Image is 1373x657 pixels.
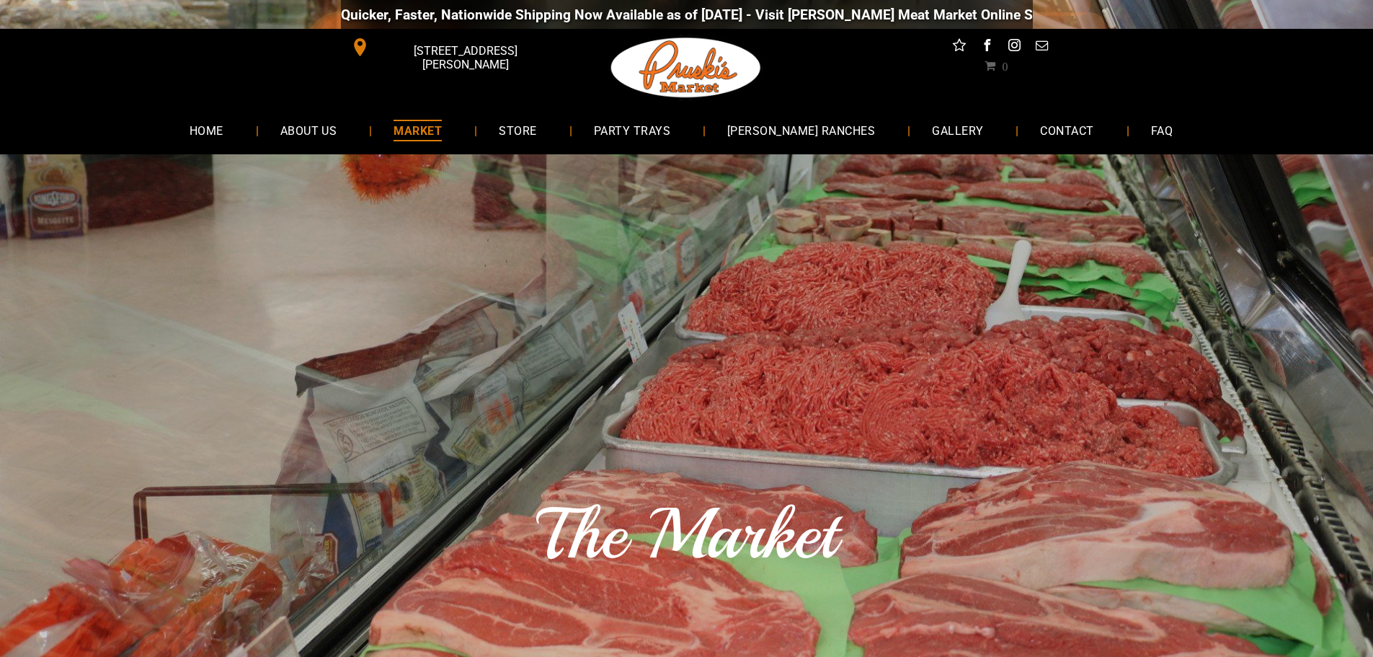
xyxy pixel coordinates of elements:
[1129,111,1194,149] a: FAQ
[536,490,837,579] span: The Market
[1032,36,1051,58] a: email
[572,111,692,149] a: PARTY TRAYS
[910,111,1005,149] a: GALLERY
[608,29,764,107] img: Pruski-s+Market+HQ+Logo2-1920w.png
[372,37,558,79] span: [STREET_ADDRESS][PERSON_NAME]
[1005,36,1023,58] a: instagram
[341,36,561,58] a: [STREET_ADDRESS][PERSON_NAME]
[477,111,558,149] a: STORE
[706,111,897,149] a: [PERSON_NAME] RANCHES
[950,36,969,58] a: Social network
[1018,111,1115,149] a: CONTACT
[372,111,463,149] a: MARKET
[1002,60,1008,71] span: 0
[977,36,996,58] a: facebook
[168,111,245,149] a: HOME
[259,111,359,149] a: ABOUT US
